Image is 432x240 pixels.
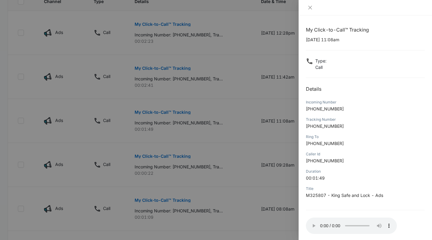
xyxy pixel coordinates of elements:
div: Caller Id [306,151,425,157]
div: Tracking Number [306,117,425,122]
span: [PHONE_NUMBER] [306,158,344,163]
span: [PHONE_NUMBER] [306,141,344,146]
div: Incoming Number [306,100,425,105]
audio: Your browser does not support the audio tag. [306,218,397,234]
span: 00:01:49 [306,175,325,181]
button: Close [306,5,314,10]
p: Type : [315,58,327,64]
div: Ring To [306,134,425,140]
p: [DATE] 11:08am [306,36,425,43]
span: [PHONE_NUMBER] [306,123,344,129]
h1: My Click-to-Call™ Tracking [306,26,425,33]
div: Duration [306,169,425,174]
span: [PHONE_NUMBER] [306,106,344,111]
div: Title [306,186,425,191]
span: close [308,5,313,10]
p: Call [315,64,327,70]
h2: Details [306,85,425,93]
span: M325807 - King Safe and Lock - Ads [306,193,383,198]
